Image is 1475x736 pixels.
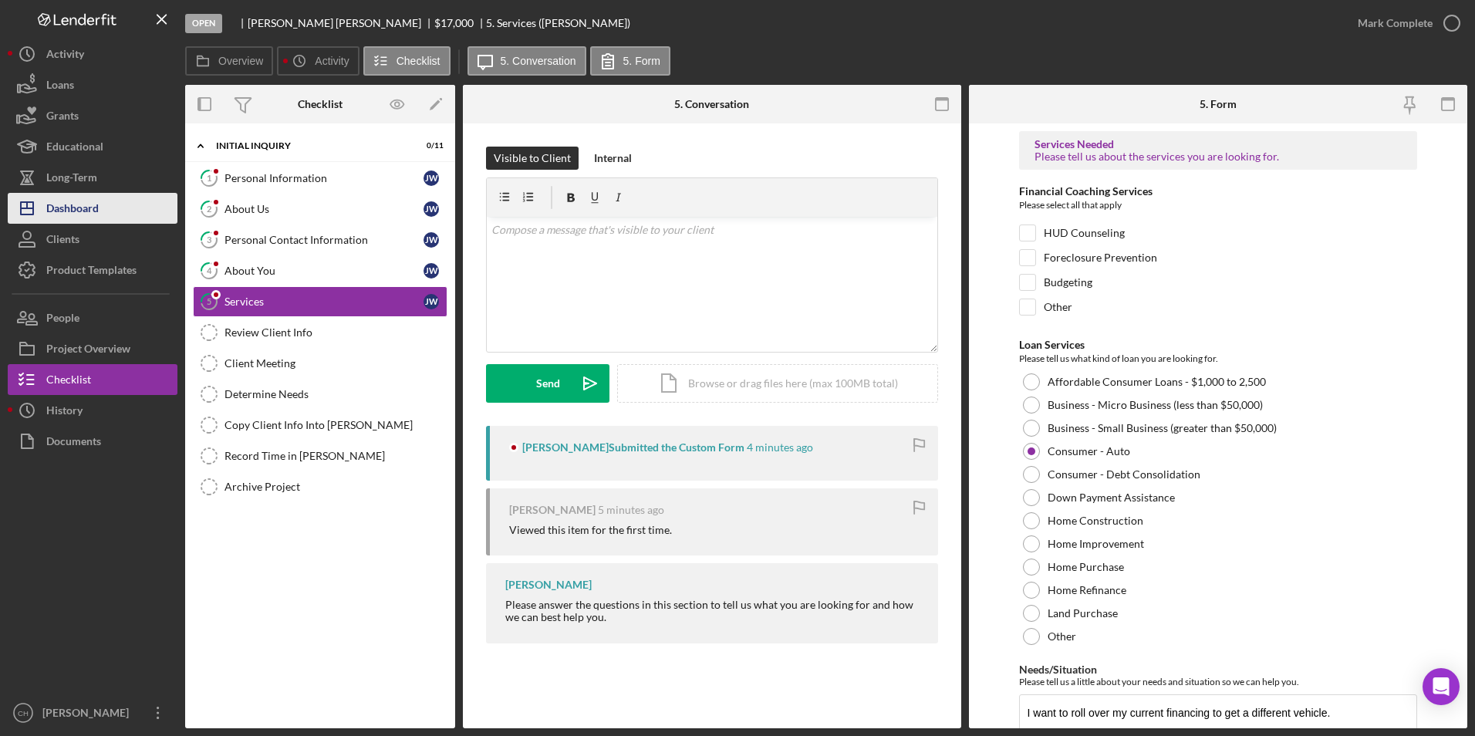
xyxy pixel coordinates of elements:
[18,709,29,717] text: CH
[46,100,79,135] div: Grants
[224,265,424,277] div: About You
[674,98,749,110] div: 5. Conversation
[424,201,439,217] div: J W
[486,364,609,403] button: Send
[193,317,447,348] a: Review Client Info
[46,302,79,337] div: People
[193,410,447,441] a: Copy Client Info Into [PERSON_NAME]
[193,379,447,410] a: Determine Needs
[46,131,103,166] div: Educational
[224,388,447,400] div: Determine Needs
[185,14,222,33] div: Open
[8,255,177,285] button: Product Templates
[193,255,447,286] a: 4About YouJW
[1358,8,1433,39] div: Mark Complete
[536,364,560,403] div: Send
[590,46,670,76] button: 5. Form
[509,524,672,536] div: Viewed this item for the first time.
[8,100,177,131] button: Grants
[224,481,447,493] div: Archive Project
[218,55,263,67] label: Overview
[1342,8,1467,39] button: Mark Complete
[193,225,447,255] a: 3Personal Contact InformationJW
[424,294,439,309] div: J W
[416,141,444,150] div: 0 / 11
[8,193,177,224] button: Dashboard
[1019,676,1418,687] div: Please tell us a little about your needs and situation so we can help you.
[216,141,405,150] div: Initial Inquiry
[315,55,349,67] label: Activity
[46,426,101,461] div: Documents
[424,232,439,248] div: J W
[1019,351,1418,366] div: Please tell us what kind of loan you are looking for.
[586,147,640,170] button: Internal
[8,302,177,333] button: People
[8,131,177,162] a: Educational
[8,333,177,364] button: Project Overview
[1048,399,1263,411] label: Business - Micro Business (less than $50,000)
[185,46,273,76] button: Overview
[1019,663,1097,676] label: Needs/Situation
[434,16,474,29] span: $17,000
[8,39,177,69] button: Activity
[46,333,130,368] div: Project Overview
[207,296,211,306] tspan: 5
[224,172,424,184] div: Personal Information
[501,55,576,67] label: 5. Conversation
[1048,491,1175,504] label: Down Payment Assistance
[8,364,177,395] a: Checklist
[397,55,440,67] label: Checklist
[424,263,439,279] div: J W
[1048,561,1124,573] label: Home Purchase
[224,450,447,462] div: Record Time in [PERSON_NAME]
[1048,630,1076,643] label: Other
[1019,198,1418,217] div: Please select all that apply
[193,194,447,225] a: 2About UsJW
[46,364,91,399] div: Checklist
[1048,376,1266,388] label: Affordable Consumer Loans - $1,000 to 2,500
[224,234,424,246] div: Personal Contact Information
[8,162,177,193] button: Long-Term
[1035,138,1402,150] div: Services Needed
[623,55,660,67] label: 5. Form
[509,504,596,516] div: [PERSON_NAME]
[1200,98,1237,110] div: 5. Form
[207,235,211,245] tspan: 3
[424,170,439,186] div: J W
[8,224,177,255] button: Clients
[505,579,592,591] div: [PERSON_NAME]
[594,147,632,170] div: Internal
[1044,299,1072,315] label: Other
[8,395,177,426] button: History
[46,39,84,73] div: Activity
[1048,468,1200,481] label: Consumer - Debt Consolidation
[46,193,99,228] div: Dashboard
[1423,668,1460,705] div: Open Intercom Messenger
[1019,185,1418,198] div: Financial Coaching Services
[193,286,447,317] a: 5ServicesJW
[598,504,664,516] time: 2025-10-08 21:07
[298,98,343,110] div: Checklist
[747,441,813,454] time: 2025-10-08 21:08
[522,441,744,454] div: [PERSON_NAME] Submitted the Custom Form
[505,599,923,623] div: Please answer the questions in this section to tell us what you are looking for and how we can be...
[224,326,447,339] div: Review Client Info
[46,162,97,197] div: Long-Term
[486,17,630,29] div: 5. Services ([PERSON_NAME])
[1048,538,1144,550] label: Home Improvement
[207,265,212,275] tspan: 4
[46,69,74,104] div: Loans
[46,255,137,289] div: Product Templates
[39,697,139,732] div: [PERSON_NAME]
[8,69,177,100] a: Loans
[207,173,211,183] tspan: 1
[193,163,447,194] a: 1Personal InformationJW
[1048,445,1130,457] label: Consumer - Auto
